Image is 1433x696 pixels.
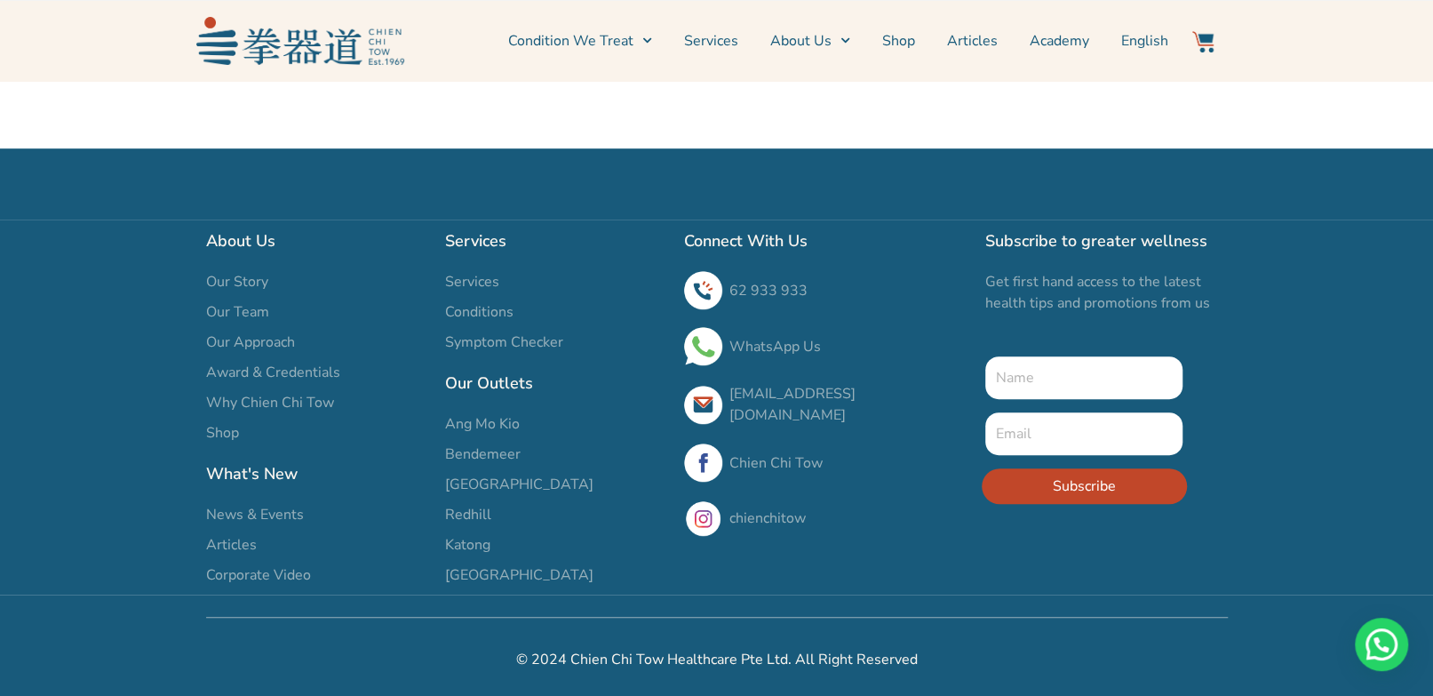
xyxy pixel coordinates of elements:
[1192,31,1214,52] img: Website Icon-03
[206,534,427,556] a: Articles
[445,271,666,292] a: Services
[985,271,1228,314] p: Get first hand access to the latest health tips and promotions from us
[684,228,967,253] h2: Connect With Us
[985,412,1183,455] input: Email
[1121,30,1168,52] span: English
[445,332,563,353] span: Symptom Checker
[206,504,304,525] span: News & Events
[445,301,666,323] a: Conditions
[206,422,239,444] span: Shop
[206,332,427,353] a: Our Approach
[445,413,520,435] span: Ang Mo Kio
[882,19,915,63] a: Shop
[729,384,856,425] a: [EMAIL_ADDRESS][DOMAIN_NAME]
[985,356,1183,517] form: New Form
[206,649,1228,670] h2: © 2024 Chien Chi Tow Healthcare Pte Ltd. All Right Reserved
[445,564,593,586] span: [GEOGRAPHIC_DATA]
[206,392,427,413] a: Why Chien Chi Tow
[684,19,738,63] a: Services
[729,337,821,356] a: WhatsApp Us
[206,301,269,323] span: Our Team
[206,534,257,556] span: Articles
[982,468,1187,504] button: Subscribe
[445,413,666,435] a: Ang Mo Kio
[206,271,427,292] a: Our Story
[206,332,295,353] span: Our Approach
[445,371,666,396] h2: Our Outlets
[206,392,334,413] span: Why Chien Chi Tow
[445,474,593,495] span: [GEOGRAPHIC_DATA]
[445,534,666,556] a: Katong
[1121,19,1168,63] a: English
[1053,476,1116,497] span: Subscribe
[729,453,823,473] a: Chien Chi Tow
[770,19,850,63] a: About Us
[206,564,311,586] span: Corporate Video
[445,444,666,465] a: Bendemeer
[1030,19,1089,63] a: Academy
[445,534,490,556] span: Katong
[206,422,427,444] a: Shop
[508,19,652,63] a: Condition We Treat
[445,301,513,323] span: Conditions
[413,19,1168,63] nav: Menu
[729,281,808,300] a: 62 933 933
[445,271,499,292] span: Services
[985,228,1228,253] h2: Subscribe to greater wellness
[206,228,427,253] h2: About Us
[206,564,427,586] a: Corporate Video
[445,474,666,495] a: [GEOGRAPHIC_DATA]
[445,332,666,353] a: Symptom Checker
[206,271,268,292] span: Our Story
[729,508,806,528] a: chienchitow
[445,228,666,253] h2: Services
[445,504,666,525] a: Redhill
[445,564,666,586] a: [GEOGRAPHIC_DATA]
[206,504,427,525] a: News & Events
[206,301,427,323] a: Our Team
[445,504,491,525] span: Redhill
[947,19,998,63] a: Articles
[206,362,427,383] a: Award & Credentials
[445,444,521,465] span: Bendemeer
[206,461,427,486] h2: What's New
[206,362,340,383] span: Award & Credentials
[985,356,1183,399] input: Name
